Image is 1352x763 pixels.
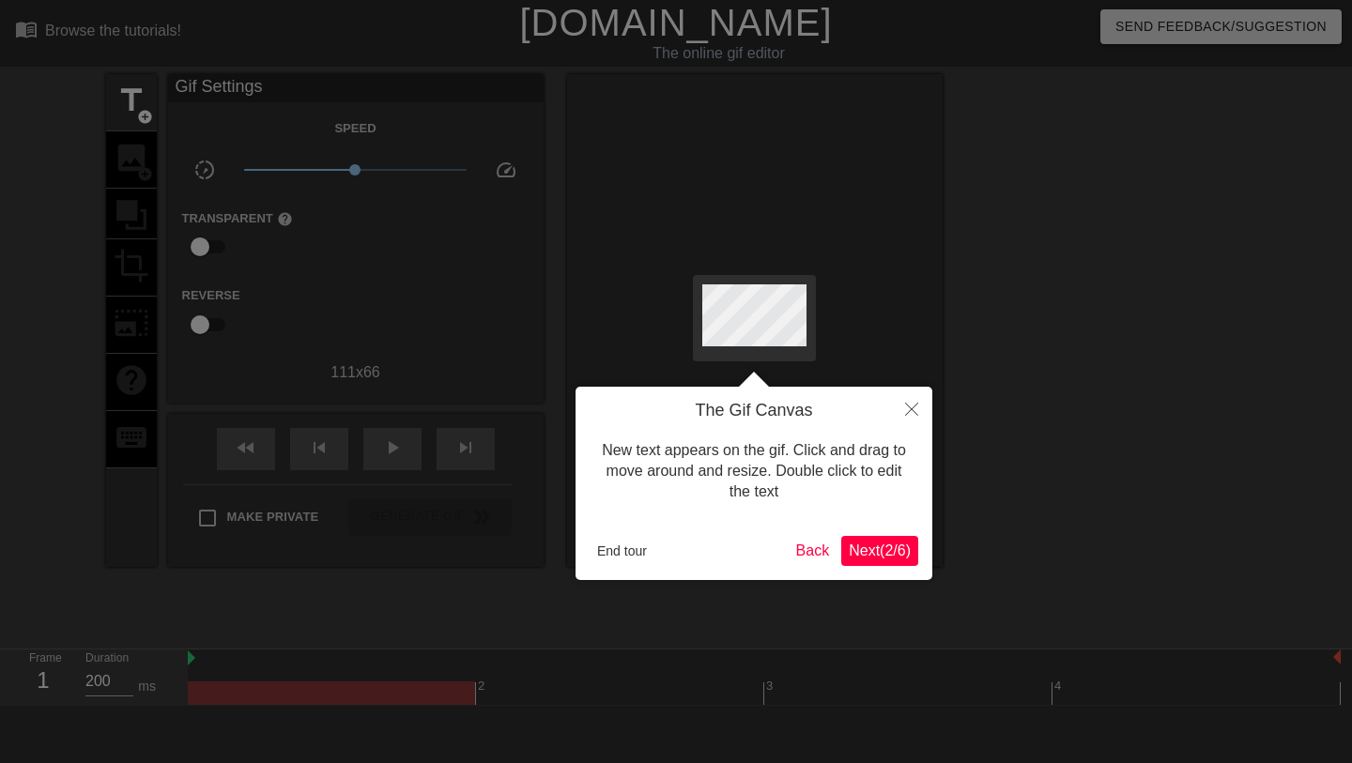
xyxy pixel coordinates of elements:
[590,421,918,522] div: New text appears on the gif. Click and drag to move around and resize. Double click to edit the text
[789,536,837,566] button: Back
[590,401,918,421] h4: The Gif Canvas
[590,537,654,565] button: End tour
[891,387,932,430] button: Close
[841,536,918,566] button: Next
[849,542,911,558] span: Next ( 2 / 6 )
